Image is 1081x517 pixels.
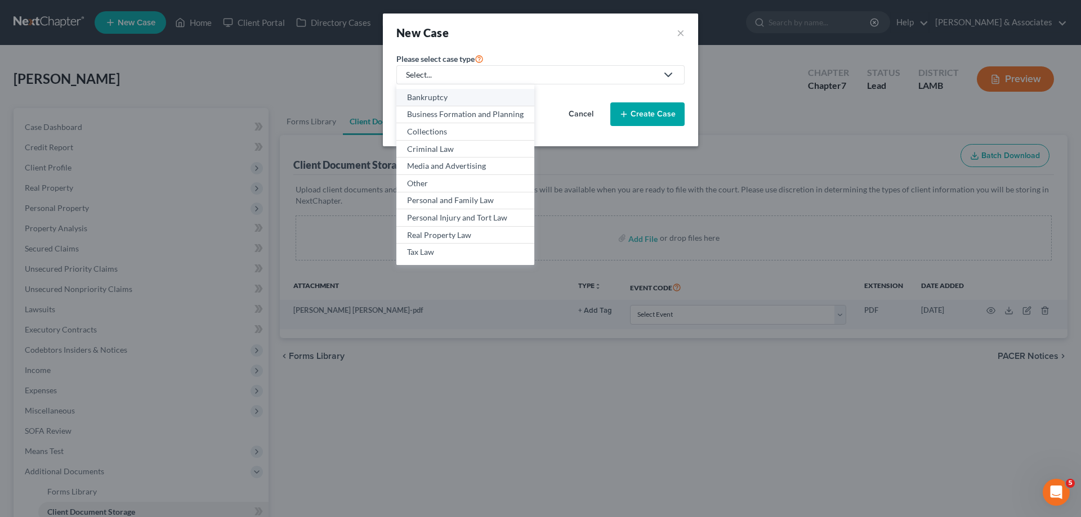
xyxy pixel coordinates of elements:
a: Bankruptcy [396,89,534,106]
a: Tax Law [396,244,534,260]
div: Media and Advertising [407,160,524,172]
div: Bankruptcy [407,92,524,103]
div: Other [407,178,524,189]
div: Collections [407,126,524,137]
a: Criminal Law [396,141,534,158]
div: Tax Law [407,246,524,258]
a: Business Formation and Planning [396,106,534,124]
iframe: Intercom live chat [1043,479,1070,506]
a: Real Property Law [396,227,534,244]
div: Business Formation and Planning [407,109,524,120]
a: Personal and Family Law [396,192,534,210]
div: Personal Injury and Tort Law [407,212,524,223]
div: Personal and Family Law [407,195,524,206]
span: Please select case type [396,54,475,64]
div: Real Property Law [407,230,524,241]
button: × [677,25,685,41]
div: Criminal Law [407,143,524,155]
a: Other [396,175,534,192]
span: 5 [1066,479,1075,488]
a: Personal Injury and Tort Law [396,209,534,227]
strong: New Case [396,26,449,39]
div: Select... [406,69,657,80]
a: Media and Advertising [396,158,534,175]
button: Cancel [556,103,606,125]
button: Create Case [610,102,685,126]
a: Collections [396,123,534,141]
